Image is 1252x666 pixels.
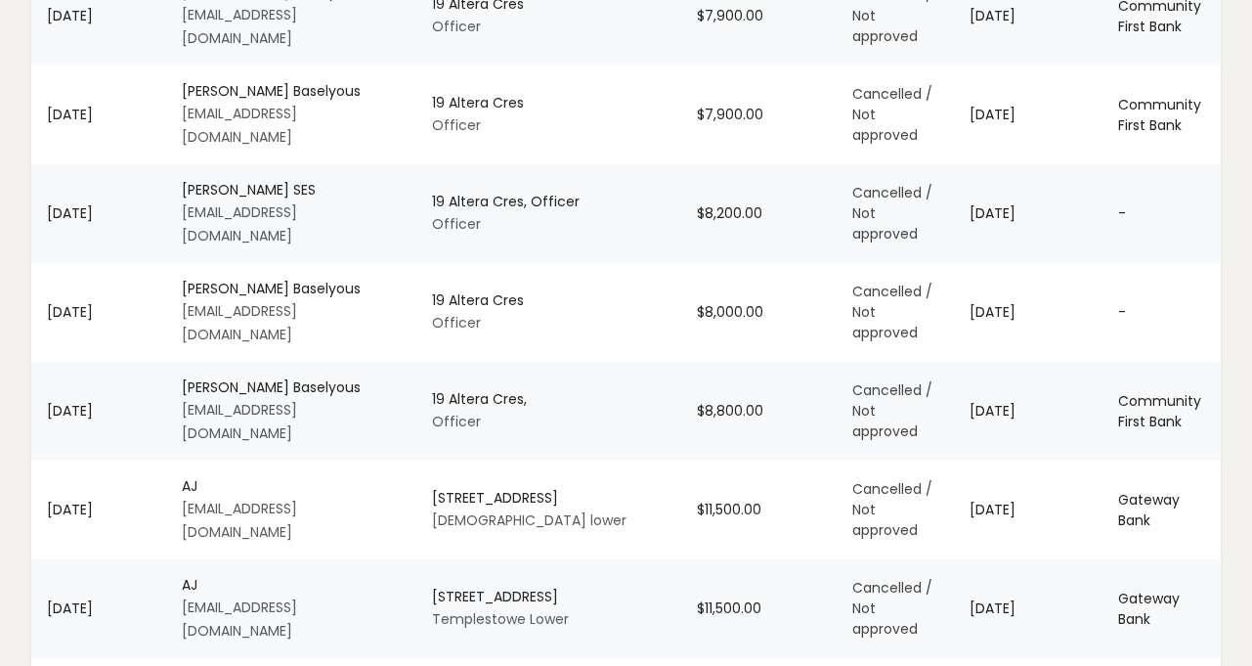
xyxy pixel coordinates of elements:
div: [DATE] [47,401,151,422]
span: Cancelled / Not approved [852,578,932,639]
div: 19 Altera Cres, [432,389,666,410]
small: [EMAIL_ADDRESS][DOMAIN_NAME] [182,104,297,147]
div: AJ [182,575,401,596]
div: [DATE] [970,500,1087,520]
div: [PERSON_NAME] Baselyous [182,81,401,102]
small: Officer [432,115,481,135]
small: [EMAIL_ADDRESS][DOMAIN_NAME] [182,499,297,542]
small: Templestowe Lower [432,609,569,629]
div: [DATE] [47,203,151,224]
div: Community First Bank [1118,95,1204,136]
div: 19 Altera Cres, Officer [432,192,666,212]
div: [PERSON_NAME] Baselyous [182,279,401,299]
div: [DATE] [47,105,151,125]
span: Cancelled / Not approved [852,380,932,441]
small: [EMAIL_ADDRESS][DOMAIN_NAME] [182,5,297,48]
div: [DATE] [970,203,1087,224]
div: $11,500.00 [697,599,821,619]
div: $8,800.00 [697,401,821,422]
div: - [1118,203,1204,224]
div: [STREET_ADDRESS] [432,587,666,607]
div: [DATE] [47,6,151,26]
div: [PERSON_NAME] SES [182,180,401,200]
div: $7,900.00 [697,105,821,125]
div: [DATE] [970,6,1087,26]
div: AJ [182,476,401,497]
div: Gateway Bank [1118,490,1204,531]
div: [PERSON_NAME] Baselyous [182,377,401,398]
span: Cancelled / Not approved [852,183,932,244]
small: Officer [432,313,481,333]
small: [EMAIL_ADDRESS][DOMAIN_NAME] [182,400,297,443]
div: [DATE] [970,302,1087,323]
small: [EMAIL_ADDRESS][DOMAIN_NAME] [182,202,297,245]
div: [DATE] [47,500,151,520]
div: [DATE] [47,302,151,323]
small: [EMAIL_ADDRESS][DOMAIN_NAME] [182,301,297,344]
small: Officer [432,214,481,234]
div: 19 Altera Cres [432,290,666,311]
div: Community First Bank [1118,391,1204,432]
small: [EMAIL_ADDRESS][DOMAIN_NAME] [182,598,297,641]
div: [DATE] [970,599,1087,619]
small: [DEMOGRAPHIC_DATA] lower [432,511,626,530]
div: $7,900.00 [697,6,821,26]
span: Cancelled / Not approved [852,84,932,145]
div: [STREET_ADDRESS] [432,488,666,509]
div: - [1118,302,1204,323]
small: Officer [432,412,481,431]
span: Cancelled / Not approved [852,479,932,540]
div: [DATE] [47,599,151,619]
small: Officer [432,17,481,36]
div: $11,500.00 [697,500,821,520]
div: [DATE] [970,105,1087,125]
div: $8,000.00 [697,302,821,323]
div: Gateway Bank [1118,589,1204,630]
div: $8,200.00 [697,203,821,224]
div: 19 Altera Cres [432,93,666,113]
div: [DATE] [970,401,1087,422]
span: Cancelled / Not approved [852,282,932,342]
